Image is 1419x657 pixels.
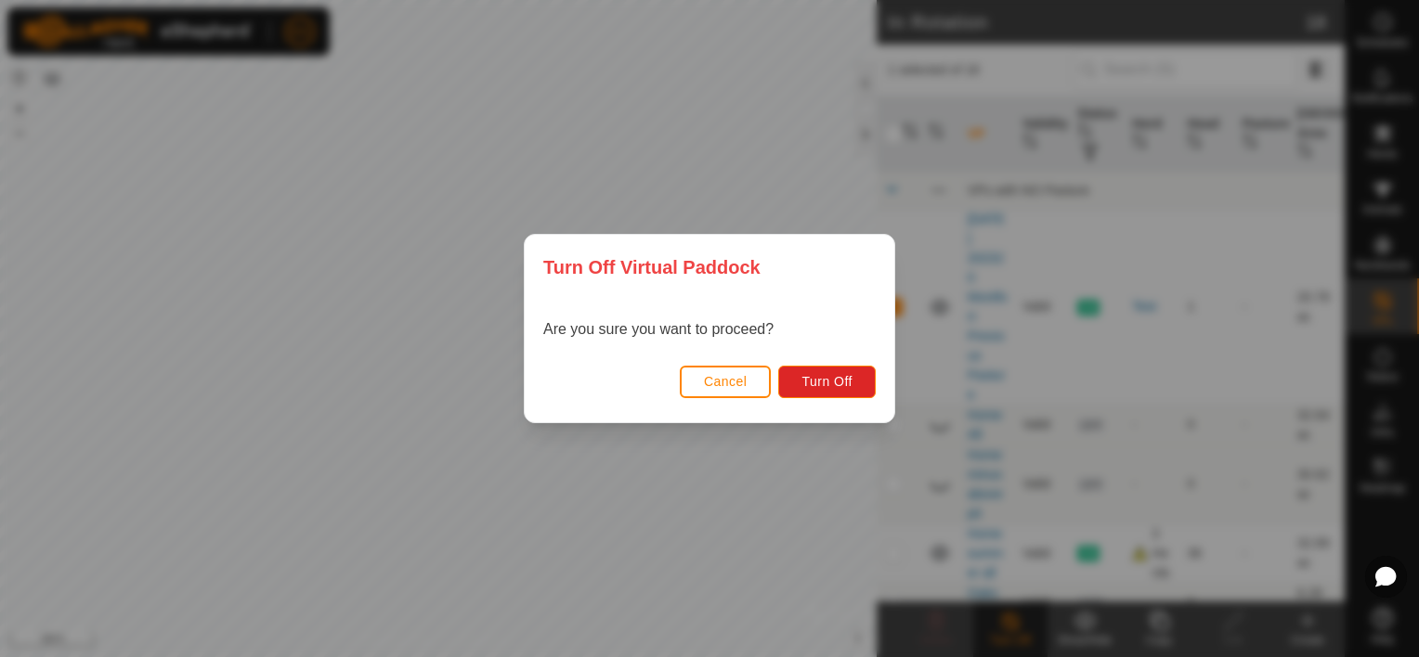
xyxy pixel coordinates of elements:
span: Turn Off [801,374,853,389]
span: Cancel [704,374,748,389]
button: Turn Off [778,366,876,398]
p: Are you sure you want to proceed? [543,318,774,341]
button: Cancel [680,366,772,398]
span: Turn Off Virtual Paddock [543,253,761,281]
